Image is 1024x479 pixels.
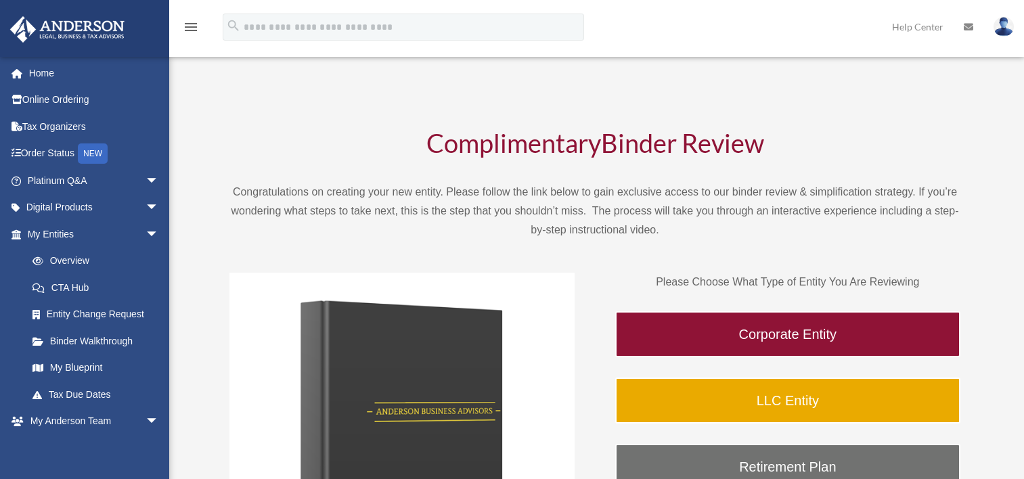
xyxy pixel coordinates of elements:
span: Complimentary [426,127,601,158]
a: Corporate Entity [615,311,960,357]
p: Congratulations on creating your new entity. Please follow the link below to gain exclusive acces... [229,183,960,239]
a: Order StatusNEW [9,140,179,168]
div: NEW [78,143,108,164]
a: LLC Entity [615,378,960,424]
a: Home [9,60,179,87]
a: Digital Productsarrow_drop_down [9,194,179,221]
a: menu [183,24,199,35]
a: CTA Hub [19,274,179,301]
img: Anderson Advisors Platinum Portal [6,16,129,43]
span: arrow_drop_down [146,408,173,436]
a: Binder Walkthrough [19,327,173,355]
a: Entity Change Request [19,301,179,328]
a: Tax Organizers [9,113,179,140]
img: User Pic [994,17,1014,37]
span: arrow_drop_down [146,221,173,248]
span: Binder Review [601,127,764,158]
i: search [226,18,241,33]
a: My Anderson Teamarrow_drop_down [9,408,179,435]
a: Platinum Q&Aarrow_drop_down [9,167,179,194]
span: arrow_drop_down [146,167,173,195]
a: Overview [19,248,179,275]
a: Tax Due Dates [19,381,179,408]
a: My Entitiesarrow_drop_down [9,221,179,248]
a: Online Ordering [9,87,179,114]
a: My Blueprint [19,355,179,382]
i: menu [183,19,199,35]
span: arrow_drop_down [146,194,173,222]
p: Please Choose What Type of Entity You Are Reviewing [615,273,960,292]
